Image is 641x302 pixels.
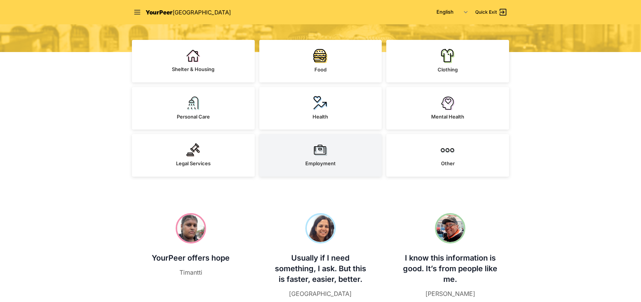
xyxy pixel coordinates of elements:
span: [GEOGRAPHIC_DATA] [173,9,231,16]
span: Quick Exit [475,9,497,15]
span: Clothing [438,66,458,73]
a: Shelter & Housing [132,40,255,82]
span: YourPeer [146,9,173,16]
span: Mental Health [431,114,464,120]
a: Quick Exit [475,8,508,17]
span: Employment [305,160,336,166]
span: YourPeer offers hope [152,253,230,262]
span: I know this information is good. It’s from people like me. [403,253,497,284]
a: Legal Services [132,134,255,177]
figcaption: [PERSON_NAME] [402,289,498,298]
a: Mental Health [386,87,509,130]
span: Usually if I need something, I ask. But this is faster, easier, better. [275,253,366,284]
a: Other [386,134,509,177]
span: Other [441,160,455,166]
a: Personal Care [132,87,255,130]
span: Personal Care [177,114,210,120]
a: Food [259,40,382,82]
a: Employment [259,134,382,177]
a: Clothing [386,40,509,82]
figcaption: [GEOGRAPHIC_DATA] [272,289,368,298]
span: Health [313,114,328,120]
a: YourPeer[GEOGRAPHIC_DATA] [146,8,231,17]
span: Shelter & Housing [172,66,214,72]
a: Health [259,87,382,130]
figcaption: Timantti [143,268,239,277]
span: Legal Services [176,160,211,166]
span: Food [314,66,327,73]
